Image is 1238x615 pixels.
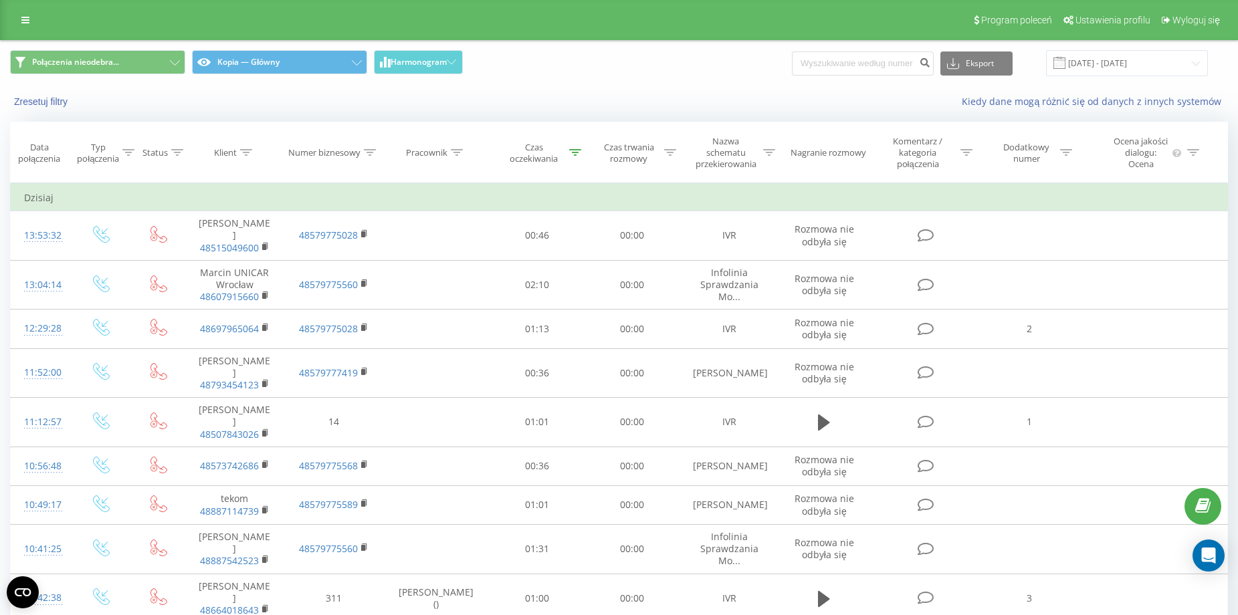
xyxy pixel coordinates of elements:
[299,322,358,335] a: 48579775028
[680,310,779,348] td: IVR
[406,147,447,158] div: Pracownik
[700,530,758,567] span: Infolinia Sprawdzania Mo...
[24,272,58,298] div: 13:04:14
[792,51,934,76] input: Wyszukiwanie według numeru
[185,348,284,398] td: [PERSON_NAME]
[24,223,58,249] div: 13:53:32
[795,453,854,478] span: Rozmowa nie odbyła się
[1112,136,1170,170] div: Ocena jakości dialogu: Ocena
[7,576,39,608] button: Open CMP widget
[502,142,566,164] div: Czas oczekiwania
[490,447,585,485] td: 00:36
[585,348,680,398] td: 00:00
[962,95,1228,108] a: Kiedy dane mogą różnić się od danych z innych systemów
[200,428,259,441] a: 48507843026
[200,554,259,567] a: 48887542523
[24,585,58,611] div: 09:42:38
[585,310,680,348] td: 00:00
[77,142,119,164] div: Typ połączenia
[680,211,779,261] td: IVR
[299,498,358,511] a: 48579775589
[680,485,779,524] td: [PERSON_NAME]
[214,147,237,158] div: Klient
[490,485,585,524] td: 01:01
[597,142,661,164] div: Czas trwania rozmowy
[299,229,358,241] a: 48579775028
[284,398,383,447] td: 14
[585,211,680,261] td: 00:00
[490,260,585,310] td: 02:10
[984,310,1075,348] td: 2
[795,272,854,297] span: Rozmowa nie odbyła się
[299,459,358,472] a: 48579775568
[996,142,1057,164] div: Dodatkowy numer
[10,96,74,108] button: Zresetuj filtry
[24,453,58,479] div: 10:56:48
[24,536,58,562] div: 10:41:25
[200,505,259,517] a: 48887114739
[680,447,779,485] td: [PERSON_NAME]
[795,536,854,561] span: Rozmowa nie odbyła się
[299,366,358,379] a: 48579777419
[185,398,284,447] td: [PERSON_NAME]
[940,51,1013,76] button: Eksport
[299,278,358,291] a: 48579775560
[700,266,758,303] span: Infolinia Sprawdzania Mo...
[981,15,1052,25] span: Program poleceń
[200,290,259,303] a: 48607915660
[288,147,360,158] div: Numer biznesowy
[879,136,957,170] div: Komentarz / kategoria połączenia
[185,525,284,574] td: [PERSON_NAME]
[585,398,680,447] td: 00:00
[1193,539,1225,572] div: Open Intercom Messenger
[680,398,779,447] td: IVR
[299,542,358,555] a: 48579775560
[32,57,119,68] span: Połączenia nieodebra...
[185,260,284,310] td: Marcin UNICAR Wrocław
[1172,15,1220,25] span: Wyloguj się
[24,409,58,435] div: 11:12:57
[142,147,168,158] div: Status
[585,447,680,485] td: 00:00
[24,316,58,342] div: 12:29:28
[200,459,259,472] a: 48573742686
[1075,15,1150,25] span: Ustawienia profilu
[795,360,854,385] span: Rozmowa nie odbyła się
[692,136,760,170] div: Nazwa schematu przekierowania
[185,211,284,261] td: [PERSON_NAME]
[680,348,779,398] td: [PERSON_NAME]
[795,223,854,247] span: Rozmowa nie odbyła się
[984,398,1075,447] td: 1
[490,525,585,574] td: 01:31
[490,398,585,447] td: 01:01
[490,211,585,261] td: 00:46
[374,50,463,74] button: Harmonogram
[585,260,680,310] td: 00:00
[185,485,284,524] td: tekom
[24,360,58,386] div: 11:52:00
[200,322,259,335] a: 48697965064
[490,348,585,398] td: 00:36
[200,378,259,391] a: 48793454123
[795,492,854,517] span: Rozmowa nie odbyła się
[791,147,866,158] div: Nagranie rozmowy
[391,57,447,67] span: Harmonogram
[192,50,367,74] button: Kopia — Główny
[585,525,680,574] td: 00:00
[10,50,185,74] button: Połączenia nieodebra...
[490,310,585,348] td: 01:13
[585,485,680,524] td: 00:00
[795,316,854,341] span: Rozmowa nie odbyła się
[200,241,259,254] a: 48515049600
[11,142,68,164] div: Data połączenia
[11,184,1228,211] td: Dzisiaj
[24,492,58,518] div: 10:49:17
